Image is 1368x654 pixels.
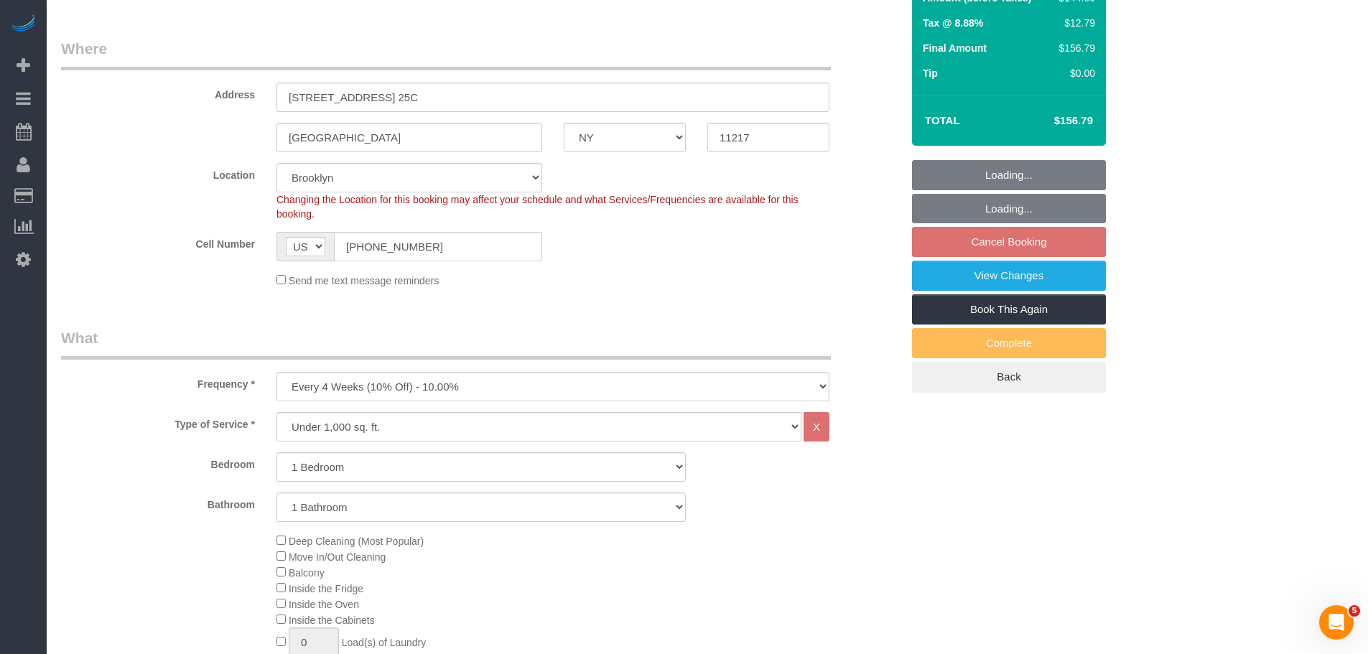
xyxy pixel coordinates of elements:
div: $12.79 [1053,16,1095,30]
a: View Changes [912,261,1106,291]
label: Type of Service * [50,412,266,431]
span: Send me text message reminders [289,275,439,286]
span: Balcony [289,567,325,579]
span: Inside the Cabinets [289,615,375,626]
label: Address [50,83,266,102]
label: Tip [923,66,938,80]
span: 5 [1349,605,1360,617]
legend: Where [61,38,831,70]
h4: $156.79 [1011,115,1093,127]
input: Zip Code [707,123,829,152]
label: Tax @ 8.88% [923,16,983,30]
span: Inside the Fridge [289,583,363,594]
input: City [276,123,542,152]
div: $156.79 [1053,41,1095,55]
span: Changing the Location for this booking may affect your schedule and what Services/Frequencies are... [276,194,799,220]
span: Inside the Oven [289,599,359,610]
input: Cell Number [334,232,542,261]
div: $0.00 [1053,66,1095,80]
span: Deep Cleaning (Most Popular) [289,536,424,547]
label: Location [50,163,266,182]
label: Final Amount [923,41,987,55]
label: Bedroom [50,452,266,472]
a: Back [912,362,1106,392]
strong: Total [925,114,960,126]
a: Book This Again [912,294,1106,324]
iframe: Intercom live chat [1319,605,1354,640]
legend: What [61,327,831,360]
img: Automaid Logo [9,14,37,34]
label: Bathroom [50,492,266,512]
label: Cell Number [50,232,266,251]
span: Load(s) of Laundry [342,637,427,648]
span: Move In/Out Cleaning [289,551,386,563]
label: Frequency * [50,372,266,391]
